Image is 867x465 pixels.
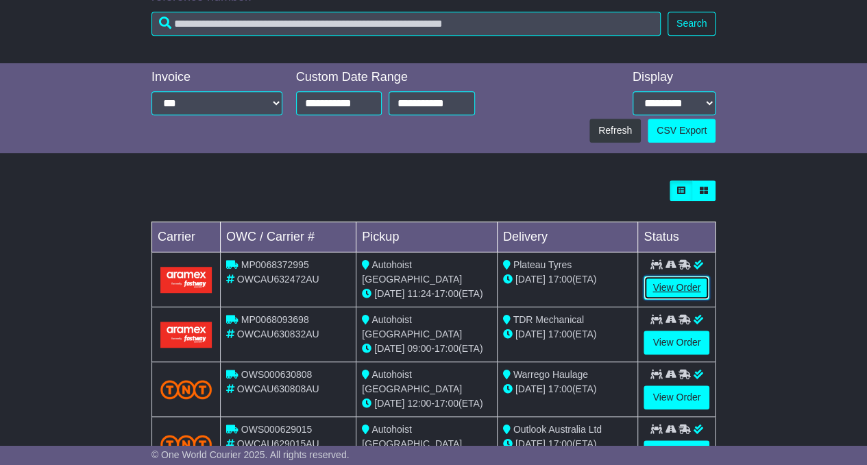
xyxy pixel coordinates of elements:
[644,276,709,300] a: View Order
[644,440,709,464] a: View Order
[515,274,546,285] span: [DATE]
[548,383,572,394] span: 17:00
[160,267,212,292] img: Aramex.png
[241,314,309,325] span: MP0068093698
[241,424,313,435] span: OWS000629015
[237,274,319,285] span: OWCAU632472AU
[503,327,633,342] div: (ETA)
[633,70,716,85] div: Display
[435,288,459,299] span: 17:00
[515,383,546,394] span: [DATE]
[374,288,404,299] span: [DATE]
[220,222,356,252] td: OWC / Carrier #
[296,70,475,85] div: Custom Date Range
[160,322,212,347] img: Aramex.png
[160,435,212,453] img: TNT_Domestic.png
[515,438,546,449] span: [DATE]
[160,380,212,398] img: TNT_Domestic.png
[151,70,282,85] div: Invoice
[513,424,602,435] span: Outlook Australia Ltd
[407,343,431,354] span: 09:00
[503,382,633,396] div: (ETA)
[638,222,716,252] td: Status
[548,438,572,449] span: 17:00
[644,331,709,355] a: View Order
[237,438,319,449] span: OWCAU629015AU
[407,398,431,409] span: 12:00
[497,222,638,252] td: Delivery
[589,119,641,143] button: Refresh
[435,343,459,354] span: 17:00
[503,272,633,287] div: (ETA)
[548,274,572,285] span: 17:00
[374,398,404,409] span: [DATE]
[407,288,431,299] span: 11:24
[151,449,350,460] span: © One World Courier 2025. All rights reserved.
[648,119,716,143] a: CSV Export
[374,343,404,354] span: [DATE]
[362,287,491,301] div: - (ETA)
[644,385,709,409] a: View Order
[515,329,546,339] span: [DATE]
[151,222,220,252] td: Carrier
[513,369,588,380] span: Warrego Haulage
[435,398,459,409] span: 17:00
[237,383,319,394] span: OWCAU630808AU
[503,437,633,451] div: (ETA)
[362,396,491,411] div: - (ETA)
[513,259,572,270] span: Plateau Tyres
[356,222,498,252] td: Pickup
[237,329,319,339] span: OWCAU630832AU
[513,314,583,325] span: TDR Mechanical
[668,12,716,36] button: Search
[548,329,572,339] span: 17:00
[241,369,313,380] span: OWS000630808
[362,342,491,356] div: - (ETA)
[241,259,309,270] span: MP0068372995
